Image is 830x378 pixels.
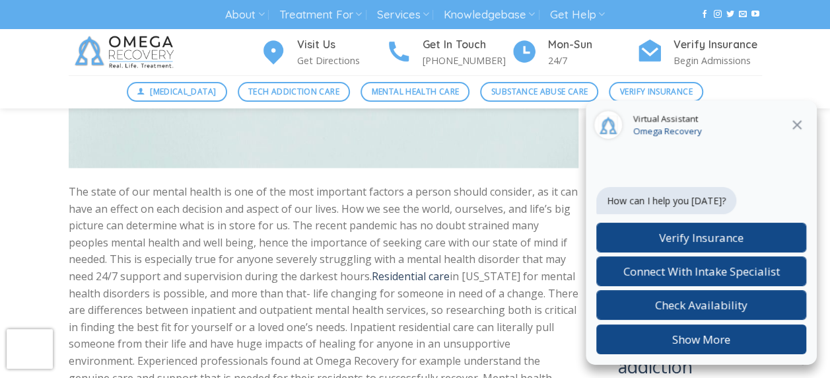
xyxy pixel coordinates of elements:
a: Follow on Facebook [701,10,709,19]
a: [MEDICAL_DATA] [127,82,227,102]
span: Verify Insurance [620,85,693,98]
p: 24/7 [548,53,637,68]
p: Get Directions [297,53,386,68]
a: Substance Abuse Care [480,82,598,102]
span: Substance Abuse Care [491,85,588,98]
h4: Get In Touch [423,36,511,54]
span: Tech Addiction Care [248,85,339,98]
a: Tech Addiction Care [238,82,351,102]
a: Residential care [372,269,450,283]
a: Follow on Instagram [713,10,721,19]
a: About [225,3,264,27]
iframe: reCAPTCHA [7,329,53,369]
a: Services [376,3,429,27]
h4: Verify Insurance [674,36,762,54]
p: [PHONE_NUMBER] [423,53,511,68]
a: Follow on Twitter [726,10,734,19]
span: Mental Health Care [372,85,459,98]
a: Verify Insurance [609,82,703,102]
a: Treatment For [279,3,362,27]
a: Verify Insurance Begin Admissions [637,36,762,69]
a: Follow on YouTube [751,10,759,19]
a: Knowledgebase [444,3,535,27]
p: Begin Admissions [674,53,762,68]
h4: Mon-Sun [548,36,637,54]
a: Get In Touch [PHONE_NUMBER] [386,36,511,69]
a: Visit Us Get Directions [260,36,386,69]
a: Mental Health Care [361,82,469,102]
img: Omega Recovery [69,29,184,75]
span: [MEDICAL_DATA] [150,85,216,98]
a: Get Help [550,3,605,27]
h4: Visit Us [297,36,386,54]
a: Send us an email [739,10,747,19]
